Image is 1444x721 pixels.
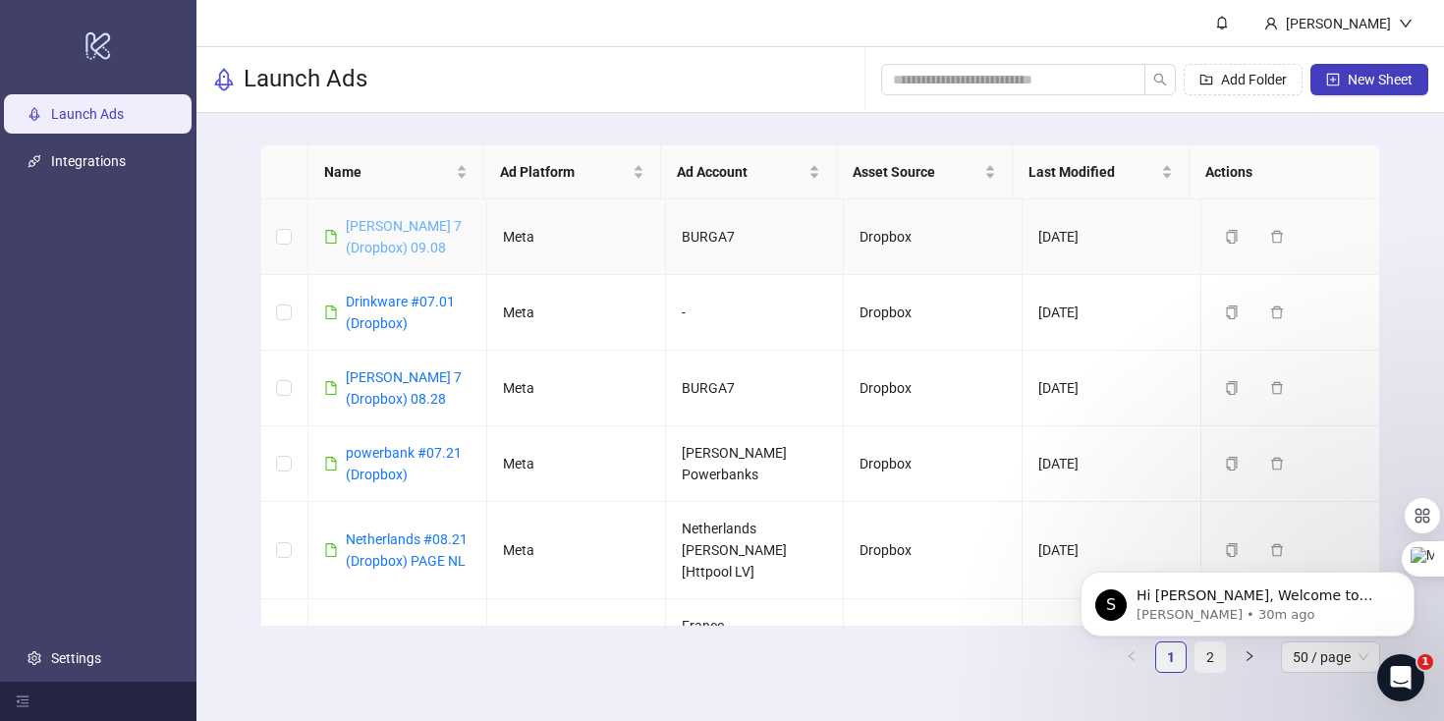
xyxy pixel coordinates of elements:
[1270,305,1284,319] span: delete
[844,599,1023,696] td: Dropbox
[1225,381,1239,395] span: copy
[324,457,338,471] span: file
[487,351,666,426] td: Meta
[1225,230,1239,244] span: copy
[346,369,462,407] a: [PERSON_NAME] 7 (Dropbox) 08.28
[324,230,338,244] span: file
[1023,426,1201,502] td: [DATE]
[212,68,236,91] span: rocket
[1326,73,1340,86] span: plus-square
[844,351,1023,426] td: Dropbox
[1023,599,1201,696] td: [DATE]
[1225,305,1239,319] span: copy
[1264,17,1278,30] span: user
[51,153,126,169] a: Integrations
[487,426,666,502] td: Meta
[844,275,1023,351] td: Dropbox
[487,199,666,275] td: Meta
[1278,13,1399,34] div: [PERSON_NAME]
[1013,145,1189,199] th: Last Modified
[346,531,468,569] a: Netherlands #08.21 (Dropbox) PAGE NL
[666,502,845,599] td: Netherlands [PERSON_NAME] [Httpool LV]
[346,218,462,255] a: [PERSON_NAME] 7 (Dropbox) 09.08
[1225,457,1239,471] span: copy
[666,199,845,275] td: BURGA7
[324,381,338,395] span: file
[1417,654,1433,670] span: 1
[1184,64,1303,95] button: Add Folder
[1023,199,1201,275] td: [DATE]
[1190,145,1365,199] th: Actions
[324,543,338,557] span: file
[666,275,845,351] td: -
[666,599,845,696] td: France [PERSON_NAME] [Httpool LV]
[1310,64,1428,95] button: New Sheet
[1221,72,1287,87] span: Add Folder
[346,294,455,331] a: Drinkware #07.01 (Dropbox)
[487,599,666,696] td: Meta
[1023,502,1201,599] td: [DATE]
[16,694,29,708] span: menu-fold
[1215,16,1229,29] span: bell
[844,426,1023,502] td: Dropbox
[1199,73,1213,86] span: folder-add
[1270,381,1284,395] span: delete
[324,161,452,183] span: Name
[837,145,1013,199] th: Asset Source
[1028,161,1156,183] span: Last Modified
[661,145,837,199] th: Ad Account
[244,64,367,95] h3: Launch Ads
[308,145,484,199] th: Name
[666,351,845,426] td: BURGA7
[1051,530,1444,668] iframe: Intercom notifications message
[844,502,1023,599] td: Dropbox
[51,650,101,666] a: Settings
[677,161,805,183] span: Ad Account
[1270,457,1284,471] span: delete
[484,145,660,199] th: Ad Platform
[1348,72,1413,87] span: New Sheet
[853,161,980,183] span: Asset Source
[1023,351,1201,426] td: [DATE]
[487,275,666,351] td: Meta
[500,161,628,183] span: Ad Platform
[487,502,666,599] td: Meta
[324,305,338,319] span: file
[1023,275,1201,351] td: [DATE]
[1377,654,1424,701] iframe: Intercom live chat
[1153,73,1167,86] span: search
[666,426,845,502] td: [PERSON_NAME] Powerbanks
[346,445,462,482] a: powerbank #07.21 (Dropbox)
[1270,230,1284,244] span: delete
[844,199,1023,275] td: Dropbox
[1399,17,1413,30] span: down
[51,106,124,122] a: Launch Ads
